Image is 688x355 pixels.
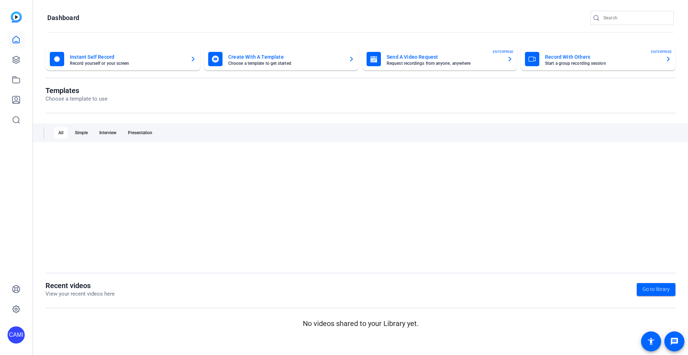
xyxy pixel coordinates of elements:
[46,318,675,329] p: No videos shared to your Library yet.
[642,286,670,293] span: Go to library
[521,48,675,70] button: Record With OthersStart a group recording sessionENTERPRISE
[47,14,79,22] h1: Dashboard
[228,61,343,65] mat-card-subtitle: Choose a template to get started
[637,283,675,296] a: Go to library
[46,290,115,298] p: View your recent videos here
[70,53,185,61] mat-card-title: Instant Self Record
[46,281,115,290] h1: Recent videos
[46,95,107,103] p: Choose a template to use
[95,127,121,138] div: Interview
[670,337,679,346] mat-icon: message
[11,11,22,23] img: blue-gradient.svg
[228,53,343,61] mat-card-title: Create With A Template
[647,337,655,346] mat-icon: accessibility
[46,48,200,70] button: Instant Self RecordRecord yourself or your screen
[54,127,68,138] div: All
[651,49,672,54] span: ENTERPRISE
[8,326,25,344] div: CAMI
[493,49,513,54] span: ENTERPRISE
[46,86,107,95] h1: Templates
[545,61,660,65] mat-card-subtitle: Start a group recording session
[124,127,157,138] div: Presentation
[387,53,501,61] mat-card-title: Send A Video Request
[204,48,359,70] button: Create With A TemplateChoose a template to get started
[70,61,185,65] mat-card-subtitle: Record yourself or your screen
[603,14,668,22] input: Search
[362,48,517,70] button: Send A Video RequestRequest recordings from anyone, anywhereENTERPRISE
[71,127,92,138] div: Simple
[545,53,660,61] mat-card-title: Record With Others
[387,61,501,65] mat-card-subtitle: Request recordings from anyone, anywhere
